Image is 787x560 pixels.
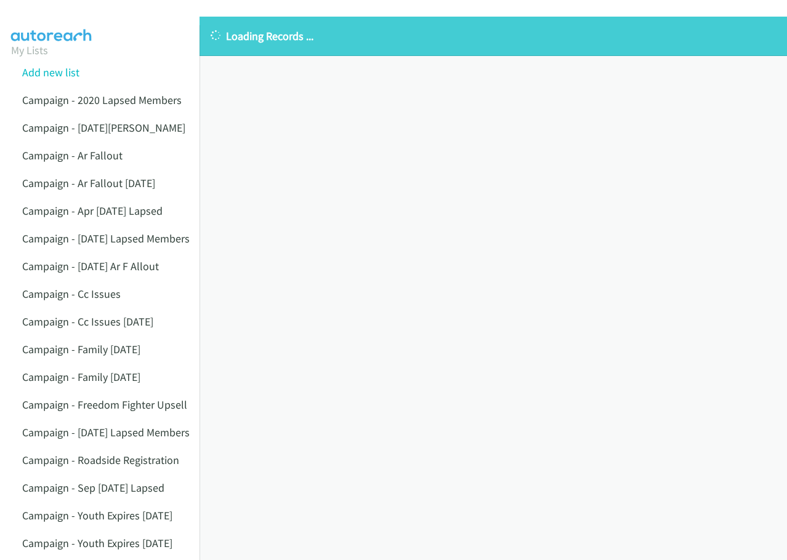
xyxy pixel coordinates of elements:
a: Campaign - Youth Expires [DATE] [22,536,172,550]
a: Campaign - 2020 Lapsed Members [22,93,182,107]
a: Campaign - Cc Issues [22,287,121,301]
a: Add new list [22,65,79,79]
a: Campaign - Roadside Registration [22,453,179,467]
a: Campaign - Ar Fallout [22,148,123,162]
a: Campaign - Apr [DATE] Lapsed [22,204,163,218]
a: Campaign - [DATE] Lapsed Members [22,425,190,439]
a: Campaign - [DATE] Ar F Allout [22,259,159,273]
a: Campaign - Sep [DATE] Lapsed [22,481,164,495]
a: Campaign - Family [DATE] [22,370,140,384]
a: Campaign - [DATE] Lapsed Members [22,231,190,246]
a: Campaign - Ar Fallout [DATE] [22,176,155,190]
a: Campaign - Youth Expires [DATE] [22,508,172,522]
a: Campaign - [DATE][PERSON_NAME] [22,121,185,135]
a: Campaign - Family [DATE] [22,342,140,356]
p: Loading Records ... [211,28,776,44]
a: Campaign - Freedom Fighter Upsell [22,398,187,412]
a: My Lists [11,43,48,57]
a: Campaign - Cc Issues [DATE] [22,314,153,329]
